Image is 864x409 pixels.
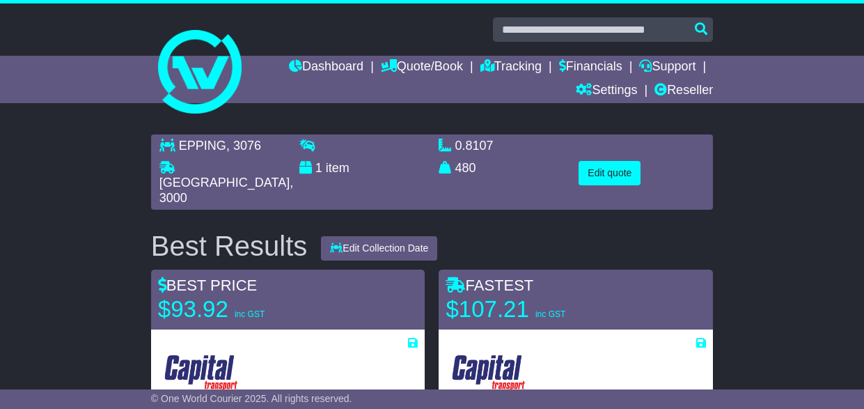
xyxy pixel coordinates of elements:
span: [GEOGRAPHIC_DATA] [159,176,290,190]
button: Edit Collection Date [321,236,437,261]
a: Tracking [480,56,542,79]
a: Reseller [654,79,713,103]
span: EPPING [179,139,226,153]
p: $107.21 [446,295,620,323]
span: , 3000 [159,176,293,205]
span: inc GST [535,309,565,319]
span: 0.8107 [455,139,494,153]
span: © One World Courier 2025. All rights reserved. [151,393,352,404]
p: $93.92 [158,295,332,323]
a: Support [639,56,696,79]
span: BEST PRICE [158,277,257,294]
div: Best Results [144,231,315,261]
span: 480 [455,161,476,175]
a: Settings [576,79,637,103]
span: FASTEST [446,277,533,294]
a: Dashboard [289,56,363,79]
span: , 3076 [226,139,261,153]
img: CapitalTransport: Half Tone Tray VIP [158,350,245,395]
span: 1 [315,161,322,175]
span: item [326,161,349,175]
a: Financials [559,56,622,79]
img: CapitalTransport: 1 Tonne Tray VIP [446,350,533,395]
a: Quote/Book [381,56,463,79]
span: inc GST [235,309,265,319]
button: Edit quote [579,161,641,185]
